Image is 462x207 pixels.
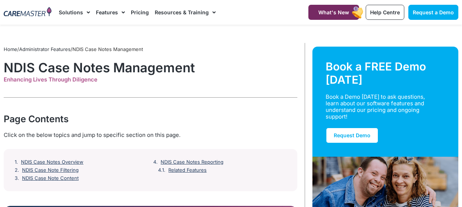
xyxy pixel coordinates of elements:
a: Help Centre [366,5,404,20]
span: Help Centre [370,9,400,15]
div: Click on the below topics and jump to specific section on this page. [4,131,297,139]
span: / / [4,46,143,52]
span: Request a Demo [413,9,454,15]
a: Request Demo [326,127,379,144]
a: NDIS Case Note Content [22,175,79,181]
a: NDIS Case Notes Overview [21,159,83,165]
a: NDIS Case Note Filtering [22,167,79,173]
span: NDIS Case Notes Management [72,46,143,52]
div: Page Contents [4,112,297,126]
a: What's New [308,5,359,20]
div: Book a Demo [DATE] to ask questions, learn about our software features and understand our pricing... [326,94,437,120]
div: Enhancing Lives Through Diligence [4,76,297,83]
a: Administrator Features [19,46,71,52]
a: Related Features [168,167,207,173]
a: Request a Demo [408,5,458,20]
a: NDIS Case Notes Reporting [161,159,223,165]
div: Book a FREE Demo [DATE] [326,60,445,86]
span: What's New [318,9,349,15]
h1: NDIS Case Notes Management [4,60,297,75]
img: CareMaster Logo [4,7,51,18]
span: Request Demo [334,132,370,138]
a: Home [4,46,17,52]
